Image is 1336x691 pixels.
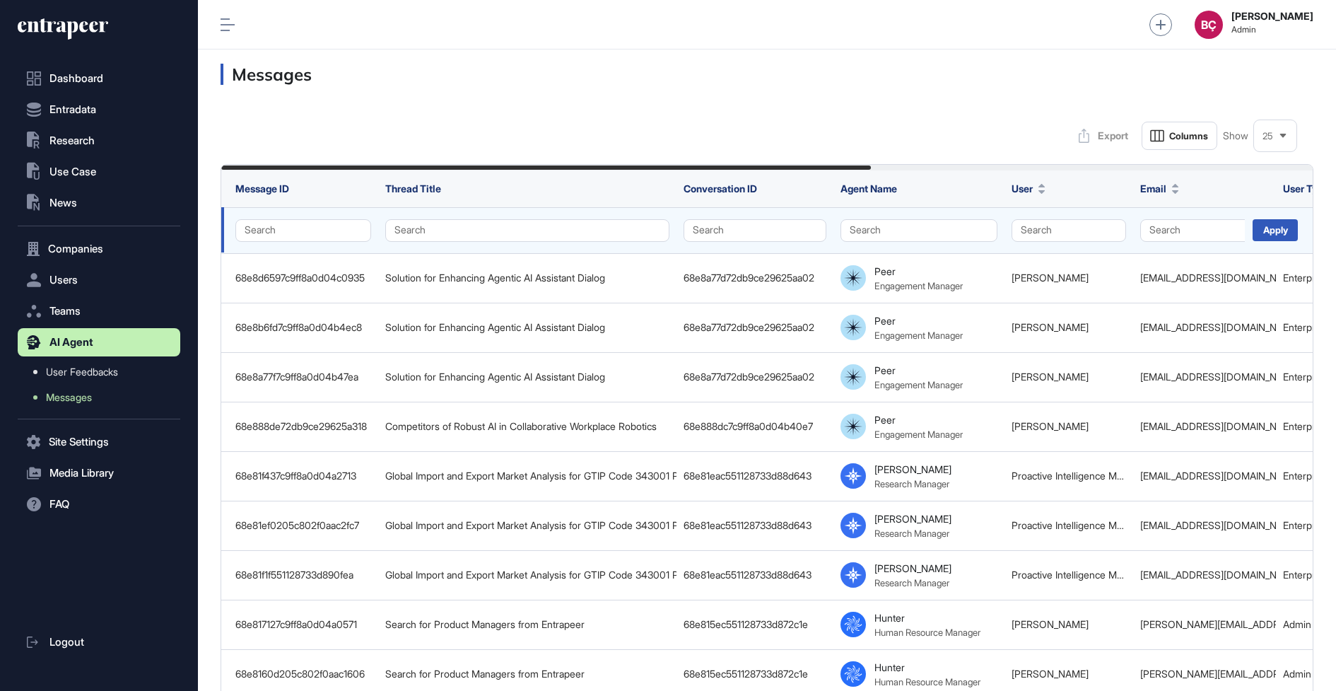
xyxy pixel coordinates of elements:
[49,468,114,479] span: Media Library
[46,392,92,403] span: Messages
[684,219,826,242] button: Search
[385,619,669,630] div: Search for Product Managers from Entrapeer
[18,189,180,217] button: News
[874,429,963,440] div: Engagement Manager
[18,459,180,487] button: Media Library
[385,421,669,432] div: Competitors of Robust AI in Collaborative Workplace Robotics
[49,637,84,648] span: Logout
[874,562,951,574] div: [PERSON_NAME]
[684,619,826,630] div: 68e815ec551128733d872c1e
[385,272,669,284] div: Solution for Enhancing Agentic AI Assistant Dialog
[1012,371,1089,383] a: [PERSON_NAME]
[684,470,826,482] div: 68e81eac551128733d88d643
[221,64,1313,85] h3: Messages
[874,676,980,687] div: Human Resource Manager
[18,297,180,325] button: Teams
[1140,181,1166,196] span: Email
[235,569,371,581] div: 68e81f1f551128733d890fea
[385,520,669,531] div: Global Import and Export Market Analysis for GTIP Code 343001 Product
[49,135,95,146] span: Research
[1283,181,1329,196] span: User Type
[49,73,103,84] span: Dashboard
[235,371,371,383] div: 68e8a77f7c9ff8a0d04b47ea
[684,272,826,284] div: 68e8a77d72db9ce29625aa02
[385,371,669,383] div: Solution for Enhancing Agentic AI Assistant Dialog
[874,661,905,673] div: Hunter
[49,166,96,178] span: Use Case
[49,274,78,286] span: Users
[840,219,997,242] button: Search
[1140,668,1269,680] div: [PERSON_NAME][EMAIL_ADDRESS][DOMAIN_NAME]
[1231,25,1313,35] span: Admin
[385,182,441,194] span: Thread Title
[235,421,371,432] div: 68e888de72db9ce29625a318
[874,379,963,390] div: Engagement Manager
[1140,421,1269,432] div: [EMAIL_ADDRESS][DOMAIN_NAME]
[235,182,289,194] span: Message ID
[1012,321,1089,333] a: [PERSON_NAME]
[874,330,963,341] div: Engagement Manager
[1012,181,1033,196] span: User
[1140,272,1269,284] div: [EMAIL_ADDRESS][DOMAIN_NAME]
[385,569,669,581] div: Global Import and Export Market Analysis for GTIP Code 343001 Product
[25,359,180,385] a: User Feedbacks
[385,668,669,680] div: Search for Product Managers from Entrapeer
[385,219,669,242] button: Search
[684,569,826,581] div: 68e81eac551128733d88d643
[1012,668,1089,680] a: [PERSON_NAME]
[684,182,757,194] span: Conversation ID
[385,470,669,482] div: Global Import and Export Market Analysis for GTIP Code 343001 Product
[684,421,826,432] div: 68e888dc7c9ff8a0d04b40e7
[1142,122,1217,150] button: Columns
[874,627,980,638] div: Human Resource Manager
[235,322,371,333] div: 68e8b6fd7c9ff8a0d04b4ec8
[49,104,96,115] span: Entradata
[18,158,180,186] button: Use Case
[1140,520,1269,531] div: [EMAIL_ADDRESS][DOMAIN_NAME]
[1140,219,1269,242] button: Search
[874,364,896,376] div: Peer
[49,197,77,209] span: News
[235,470,371,482] div: 68e81f437c9ff8a0d04a2713
[1231,11,1313,22] strong: [PERSON_NAME]
[1012,219,1126,242] button: Search
[1012,181,1045,196] button: User
[1140,619,1269,630] div: [PERSON_NAME][EMAIL_ADDRESS][DOMAIN_NAME]
[49,306,81,317] span: Teams
[1262,131,1273,141] span: 25
[235,219,371,242] button: Search
[235,272,371,284] div: 68e8d6597c9ff8a0d04c0935
[1012,618,1089,630] a: [PERSON_NAME]
[874,513,951,525] div: [PERSON_NAME]
[684,371,826,383] div: 68e8a77d72db9ce29625aa02
[18,490,180,518] button: FAQ
[1223,130,1248,141] span: Show
[874,463,951,475] div: [PERSON_NAME]
[235,520,371,531] div: 68e81ef0205c802f0aac2fc7
[49,337,93,348] span: AI Agent
[874,265,896,277] div: Peer
[49,499,69,510] span: FAQ
[1140,569,1269,581] div: [EMAIL_ADDRESS][DOMAIN_NAME]
[1012,420,1089,432] a: [PERSON_NAME]
[874,577,949,588] div: Research Manager
[18,428,180,456] button: Site Settings
[49,436,109,448] span: Site Settings
[18,64,180,93] a: Dashboard
[874,315,896,327] div: Peer
[235,668,371,680] div: 68e8160d205c802f0aac1606
[684,668,826,680] div: 68e815ec551128733d872c1e
[385,322,669,333] div: Solution for Enhancing Agentic AI Assistant Dialog
[874,612,905,624] div: Hunter
[1169,131,1208,141] span: Columns
[18,266,180,294] button: Users
[1195,11,1223,39] button: BÇ
[874,280,963,291] div: Engagement Manager
[46,366,118,378] span: User Feedbacks
[235,619,371,630] div: 68e817127c9ff8a0d04a0571
[18,127,180,155] button: Research
[18,95,180,124] button: Entradata
[874,478,949,489] div: Research Manager
[840,182,897,194] span: Agent Name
